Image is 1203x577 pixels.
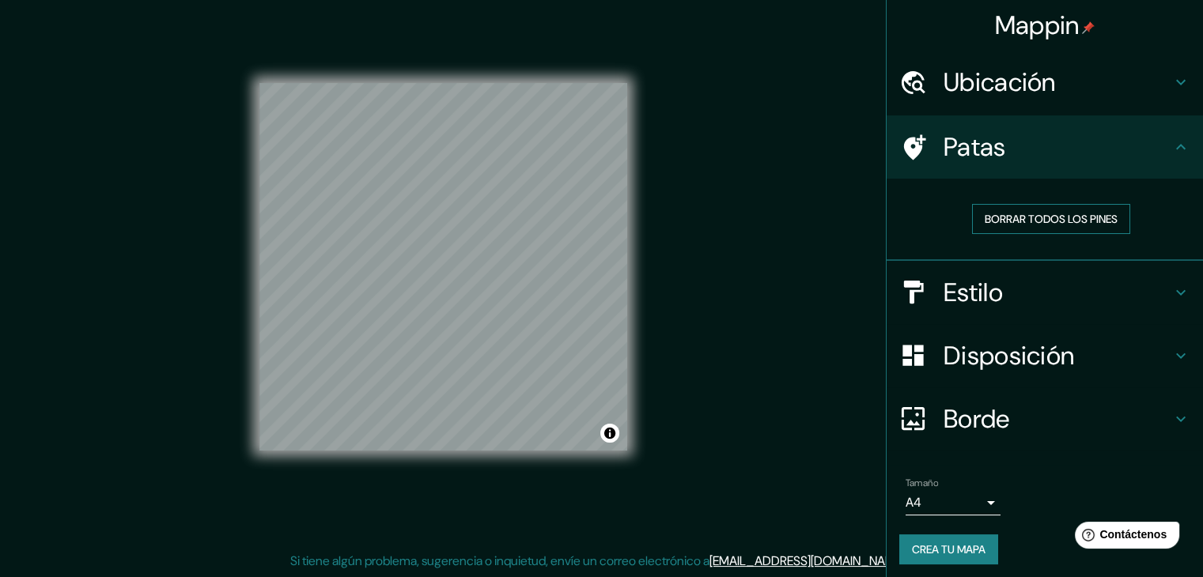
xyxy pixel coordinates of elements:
[906,494,921,511] font: A4
[906,490,1001,515] div: A4
[887,115,1203,179] div: Patas
[972,204,1130,234] button: Borrar todos los pines
[944,276,1003,309] font: Estilo
[899,534,998,564] button: Crea tu mapa
[887,324,1203,387] div: Disposición
[944,339,1074,372] font: Disposición
[600,424,619,443] button: Activar o desactivar atribución
[1082,21,1095,34] img: pin-icon.png
[290,552,709,569] font: Si tiene algún problema, sugerencia o inquietud, envíe un correo electrónico a
[906,477,938,489] font: Tamaño
[912,542,985,556] font: Crea tu mapa
[887,387,1203,451] div: Borde
[259,83,627,451] canvas: Mapa
[887,261,1203,324] div: Estilo
[985,212,1118,226] font: Borrar todos los pines
[887,51,1203,114] div: Ubicación
[709,552,905,569] a: [EMAIL_ADDRESS][DOMAIN_NAME]
[944,402,1010,436] font: Borde
[944,66,1056,99] font: Ubicación
[995,9,1080,42] font: Mappin
[1062,515,1186,560] iframe: Lanzador de widgets de ayuda
[944,130,1006,164] font: Patas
